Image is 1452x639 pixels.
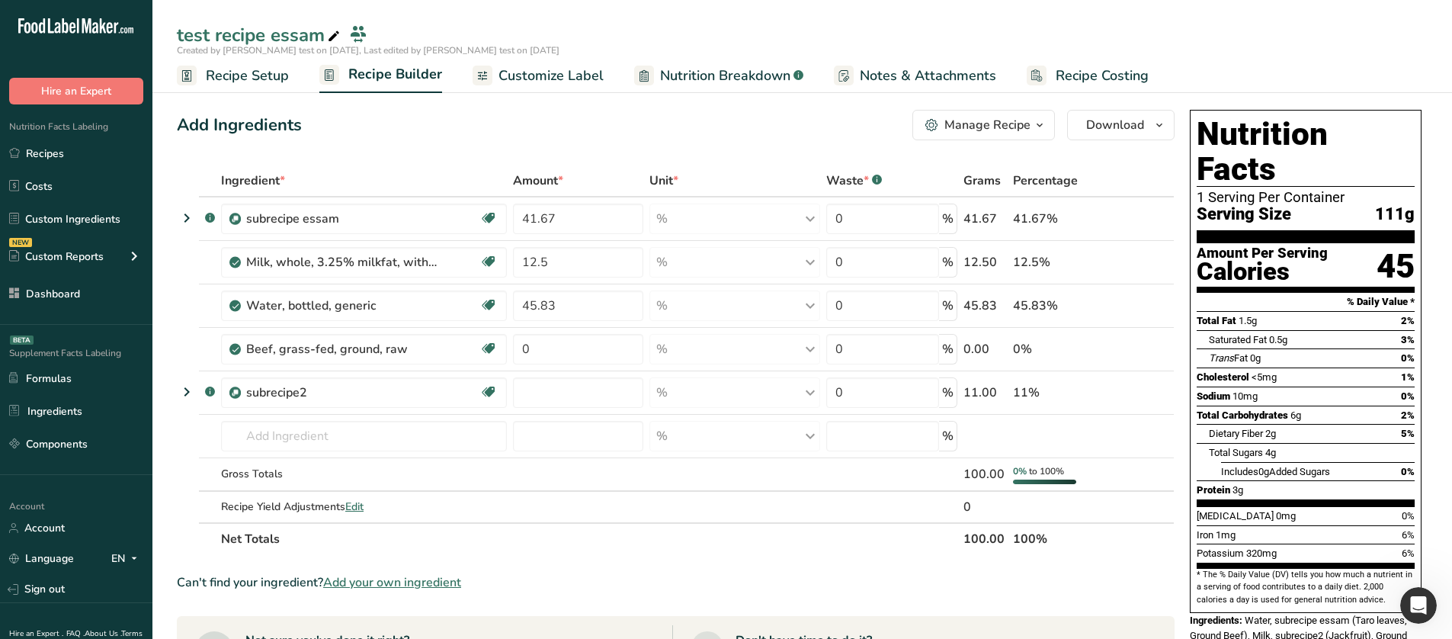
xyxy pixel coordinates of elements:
[1190,615,1242,626] span: Ingredients:
[177,113,302,138] div: Add Ingredients
[1197,261,1328,283] div: Calories
[221,421,507,451] input: Add Ingredient
[246,384,437,402] div: subrecipe2
[345,499,364,514] span: Edit
[1013,210,1102,228] div: 41.67%
[1013,172,1078,190] span: Percentage
[1197,510,1274,522] span: [MEDICAL_DATA]
[323,573,461,592] span: Add your own ingredient
[177,44,559,56] span: Created by [PERSON_NAME] test on [DATE], Last edited by [PERSON_NAME] test on [DATE]
[10,336,34,345] div: BETA
[960,522,1010,554] th: 100.00
[1029,465,1064,477] span: to 100%
[1197,205,1291,224] span: Serving Size
[348,64,442,85] span: Recipe Builder
[66,628,85,639] a: FAQ .
[1400,587,1437,624] iframe: Intercom live chat
[218,522,960,554] th: Net Totals
[1252,371,1277,383] span: <5mg
[1027,59,1149,93] a: Recipe Costing
[1250,352,1261,364] span: 0g
[1013,297,1102,315] div: 45.83%
[1402,510,1415,522] span: 0%
[860,66,996,86] span: Notes & Attachments
[111,550,143,568] div: EN
[1013,253,1102,271] div: 12.5%
[1402,547,1415,559] span: 6%
[1197,190,1415,205] div: 1 Serving Per Container
[1246,547,1277,559] span: 320mg
[1086,116,1144,134] span: Download
[85,628,121,639] a: About Us .
[1197,293,1415,311] section: % Daily Value *
[963,498,1007,516] div: 0
[229,387,241,399] img: Sub Recipe
[246,210,437,228] div: subrecipe essam
[1197,315,1236,326] span: Total Fat
[634,59,803,93] a: Nutrition Breakdown
[1013,384,1102,402] div: 11%
[221,172,285,190] span: Ingredient
[1209,352,1234,364] i: Trans
[912,110,1055,140] button: Manage Recipe
[1209,334,1267,345] span: Saturated Fat
[229,214,241,225] img: Sub Recipe
[206,66,289,86] span: Recipe Setup
[1401,334,1415,345] span: 3%
[246,340,437,358] div: Beef, grass-fed, ground, raw
[473,59,604,93] a: Customize Label
[1377,246,1415,287] div: 45
[1197,390,1230,402] span: Sodium
[513,172,563,190] span: Amount
[1209,352,1248,364] span: Fat
[1209,428,1263,439] span: Dietary Fiber
[1401,352,1415,364] span: 0%
[826,172,882,190] div: Waste
[660,66,790,86] span: Nutrition Breakdown
[1216,529,1236,541] span: 1mg
[1197,409,1288,421] span: Total Carbohydrates
[963,465,1007,483] div: 100.00
[1401,390,1415,402] span: 0%
[1197,484,1230,496] span: Protein
[177,573,1175,592] div: Can't find your ingredient?
[1067,110,1175,140] button: Download
[1232,390,1258,402] span: 10mg
[963,297,1007,315] div: 45.83
[246,253,437,271] div: Milk, whole, 3.25% milkfat, without added vitamin A and [MEDICAL_DATA]
[1197,371,1249,383] span: Cholesterol
[1265,428,1276,439] span: 2g
[1197,117,1415,187] h1: Nutrition Facts
[1232,484,1243,496] span: 3g
[1013,340,1102,358] div: 0%
[963,210,1007,228] div: 41.67
[963,384,1007,402] div: 11.00
[9,545,74,572] a: Language
[1265,447,1276,458] span: 4g
[246,297,437,315] div: Water, bottled, generic
[1401,315,1415,326] span: 2%
[963,253,1007,271] div: 12.50
[221,466,507,482] div: Gross Totals
[649,172,678,190] span: Unit
[1056,66,1149,86] span: Recipe Costing
[1239,315,1257,326] span: 1.5g
[9,249,104,265] div: Custom Reports
[1209,447,1263,458] span: Total Sugars
[1401,428,1415,439] span: 5%
[9,628,63,639] a: Hire an Expert .
[498,66,604,86] span: Customize Label
[1269,334,1287,345] span: 0.5g
[1258,466,1269,477] span: 0g
[177,59,289,93] a: Recipe Setup
[1402,529,1415,541] span: 6%
[1401,409,1415,421] span: 2%
[1375,205,1415,224] span: 111g
[1290,409,1301,421] span: 6g
[963,172,1001,190] span: Grams
[834,59,996,93] a: Notes & Attachments
[1197,529,1213,541] span: Iron
[1276,510,1296,522] span: 0mg
[319,57,442,94] a: Recipe Builder
[177,21,343,49] div: test recipe essam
